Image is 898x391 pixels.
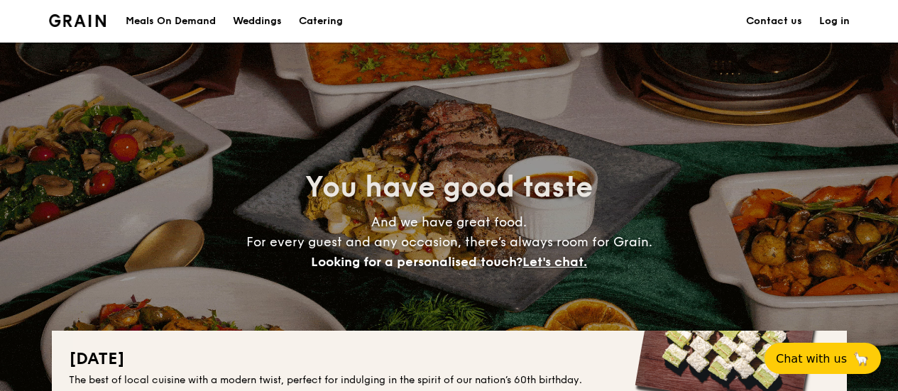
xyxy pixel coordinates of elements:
span: Let's chat. [522,254,587,270]
a: Logotype [49,14,106,27]
span: Chat with us [776,352,847,365]
button: Chat with us🦙 [765,343,881,374]
span: 🦙 [853,351,870,367]
div: The best of local cuisine with a modern twist, perfect for indulging in the spirit of our nation’... [69,373,830,387]
img: Grain [49,14,106,27]
h2: [DATE] [69,348,830,370]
